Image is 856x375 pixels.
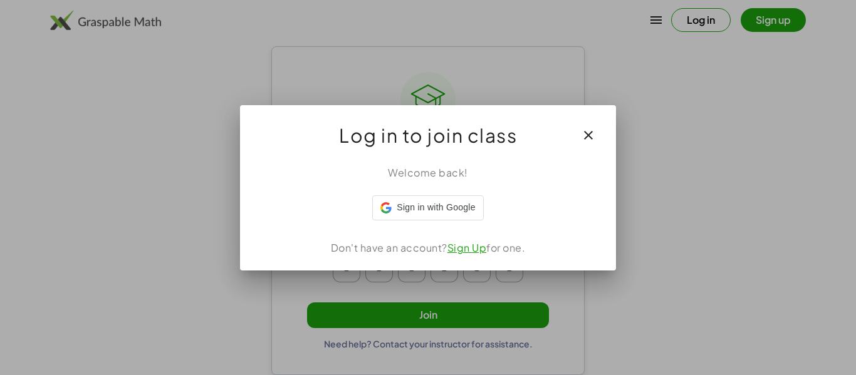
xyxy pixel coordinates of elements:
[447,241,487,254] a: Sign Up
[255,240,601,255] div: Don't have an account? for one.
[372,195,483,220] div: Sign in with Google
[397,201,475,214] span: Sign in with Google
[339,120,517,150] span: Log in to join class
[255,165,601,180] div: Welcome back!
